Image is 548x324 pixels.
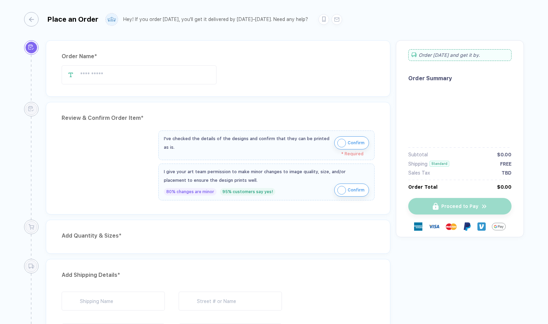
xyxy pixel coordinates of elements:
div: 95% customers say yes! [220,188,275,196]
div: Order Name [62,51,375,62]
div: Shipping [408,161,428,167]
img: Paypal [463,222,471,231]
div: Hey! If you order [DATE], you'll get it delivered by [DATE]–[DATE]. Need any help? [123,17,308,22]
div: Sales Tax [408,170,430,176]
img: GPay [492,220,506,233]
div: Place an Order [47,15,98,23]
div: $0.00 [497,152,512,157]
img: icon [337,139,346,147]
div: I've checked the details of the designs and confirm that they can be printed as is. [164,134,331,151]
div: $0.00 [497,184,512,190]
div: TBD [502,170,512,176]
img: visa [429,221,440,232]
div: Order Summary [408,75,512,82]
div: 80% changes are minor [164,188,217,196]
img: Venmo [477,222,486,231]
div: Add Quantity & Sizes [62,230,375,241]
div: * Required [164,151,363,156]
button: iconConfirm [334,136,369,149]
div: Subtotal [408,152,428,157]
div: FREE [500,161,512,167]
img: icon [337,186,346,195]
img: user profile [106,13,118,25]
div: Order [DATE] and get it by . [408,49,512,61]
div: Order Total [408,184,438,190]
div: Standard [430,161,449,167]
img: master-card [446,221,457,232]
img: express [414,222,422,231]
span: Confirm [348,185,365,196]
div: I give your art team permission to make minor changes to image quality, size, and/or placement to... [164,167,369,185]
div: Add Shipping Details [62,270,375,281]
div: Review & Confirm Order Item [62,113,375,124]
button: iconConfirm [334,184,369,197]
span: Confirm [348,137,365,148]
